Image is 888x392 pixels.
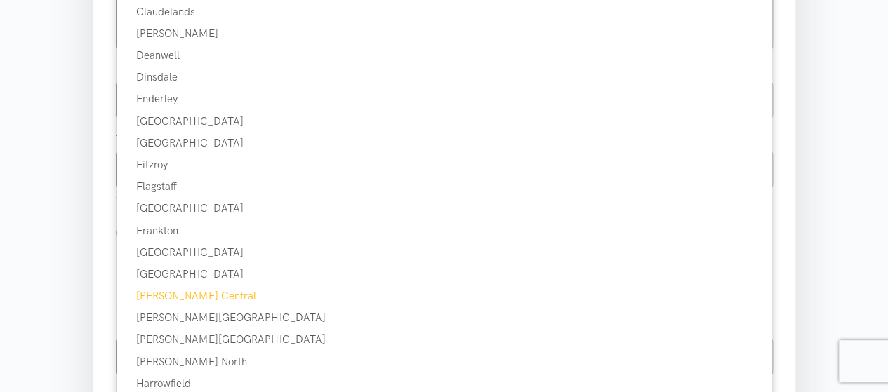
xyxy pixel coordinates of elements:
[117,113,772,130] div: [GEOGRAPHIC_DATA]
[117,288,772,304] div: [PERSON_NAME] Central
[117,4,772,20] div: Claudelands
[117,375,772,392] div: Harrowfield
[117,244,772,261] div: [GEOGRAPHIC_DATA]
[117,178,772,195] div: Flagstaff
[117,331,772,348] div: [PERSON_NAME][GEOGRAPHIC_DATA]
[117,69,772,86] div: Dinsdale
[117,353,772,370] div: [PERSON_NAME] North
[117,200,772,217] div: [GEOGRAPHIC_DATA]
[117,90,772,107] div: Enderley
[117,25,772,42] div: [PERSON_NAME]
[117,135,772,151] div: [GEOGRAPHIC_DATA]
[117,222,772,239] div: Frankton
[117,47,772,64] div: Deanwell
[117,156,772,173] div: Fitzroy
[117,266,772,283] div: [GEOGRAPHIC_DATA]
[117,309,772,326] div: [PERSON_NAME][GEOGRAPHIC_DATA]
